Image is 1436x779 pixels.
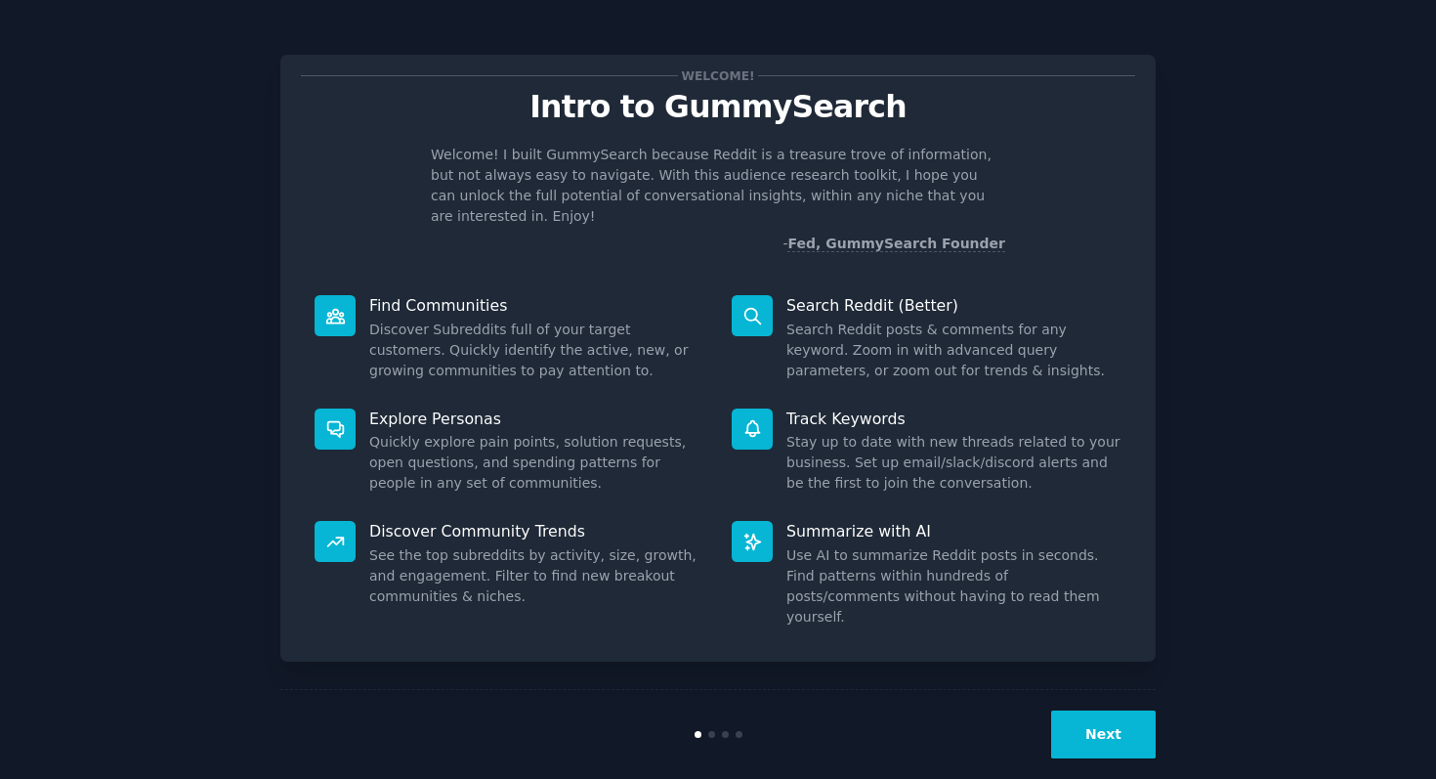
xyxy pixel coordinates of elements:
p: Find Communities [369,295,704,316]
p: Summarize with AI [786,521,1121,541]
dd: Use AI to summarize Reddit posts in seconds. Find patterns within hundreds of posts/comments with... [786,545,1121,628]
button: Next [1051,711,1156,758]
dd: Stay up to date with new threads related to your business. Set up email/slack/discord alerts and ... [786,432,1121,494]
p: Welcome! I built GummySearch because Reddit is a treasure trove of information, but not always ea... [431,145,1005,227]
p: Search Reddit (Better) [786,295,1121,316]
p: Track Keywords [786,409,1121,429]
div: - [782,234,1005,254]
dd: Discover Subreddits full of your target customers. Quickly identify the active, new, or growing c... [369,320,704,381]
p: Discover Community Trends [369,521,704,541]
p: Intro to GummySearch [301,90,1135,124]
dd: Search Reddit posts & comments for any keyword. Zoom in with advanced query parameters, or zoom o... [786,320,1121,381]
dd: Quickly explore pain points, solution requests, open questions, and spending patterns for people ... [369,432,704,494]
dd: See the top subreddits by activity, size, growth, and engagement. Filter to find new breakout com... [369,545,704,607]
p: Explore Personas [369,409,704,429]
span: Welcome! [678,65,758,86]
a: Fed, GummySearch Founder [787,236,1005,252]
